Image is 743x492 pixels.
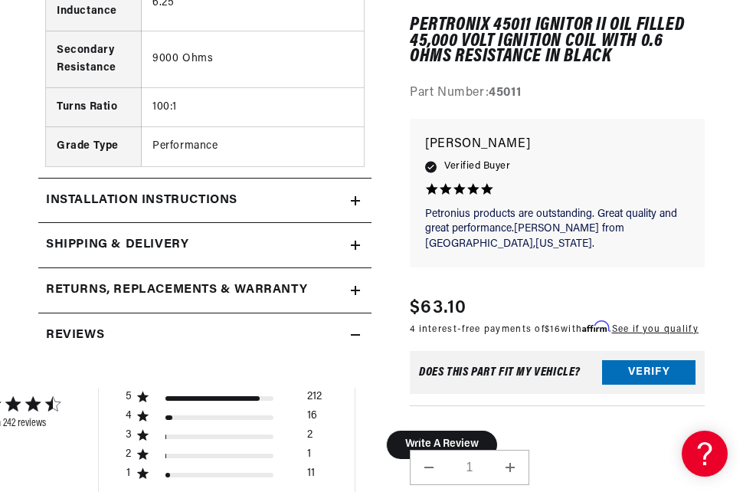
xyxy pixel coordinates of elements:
[126,409,322,428] div: 4 star by 16 reviews
[582,320,609,332] span: Affirm
[126,448,322,467] div: 2 star by 1 reviews
[307,467,315,486] div: 11
[38,268,371,313] summary: Returns, Replacements & Warranty
[126,467,133,481] div: 1
[410,321,699,336] p: 4 interest-free payments of with .
[142,31,365,88] td: 9000 Ohms
[126,409,133,423] div: 4
[126,448,133,461] div: 2
[545,324,561,333] span: $16
[46,127,142,166] th: Grade Type
[38,179,371,223] summary: Installation instructions
[410,18,705,64] h1: PerTronix 45011 Ignitor II Oil Filled 45,000 Volt Ignition Coil with 0.6 Ohms Resistance in Black
[38,223,371,267] summary: Shipping & Delivery
[46,88,142,127] th: Turns Ratio
[602,360,696,385] button: Verify
[425,134,689,156] p: [PERSON_NAME]
[126,467,322,486] div: 1 star by 11 reviews
[612,324,699,333] a: See if you qualify - Learn more about Affirm Financing (opens in modal)
[419,366,581,379] div: Does This part fit My vehicle?
[126,390,322,409] div: 5 star by 212 reviews
[46,326,104,346] h2: Reviews
[38,313,371,358] summary: Reviews
[410,294,467,321] span: $63.10
[126,390,133,404] div: 5
[307,409,317,428] div: 16
[142,127,365,166] td: Performance
[46,280,307,300] h2: Returns, Replacements & Warranty
[142,88,365,127] td: 100:1
[489,87,521,99] strong: 45011
[410,84,705,103] div: Part Number:
[410,432,705,445] label: QTY
[126,428,133,442] div: 3
[307,390,322,409] div: 212
[46,31,142,88] th: Secondary Resistance
[307,448,311,467] div: 1
[46,235,188,255] h2: Shipping & Delivery
[425,206,689,251] p: Petronius products are outstanding. Great quality and great performance.[PERSON_NAME] from [GEOGR...
[126,428,322,448] div: 3 star by 2 reviews
[307,428,313,448] div: 2
[46,191,237,211] h2: Installation instructions
[444,158,510,175] span: Verified Buyer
